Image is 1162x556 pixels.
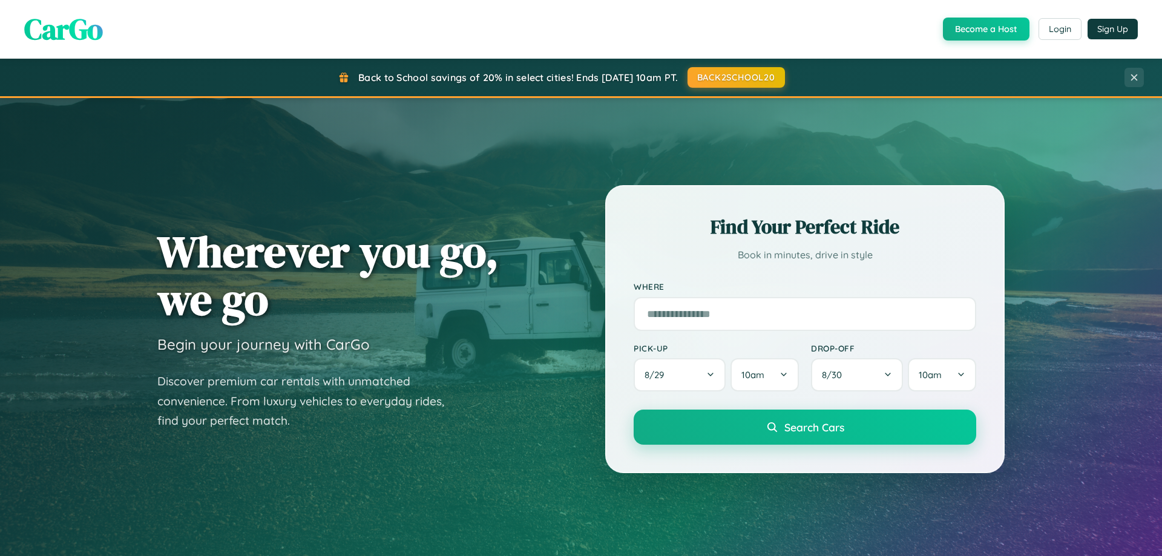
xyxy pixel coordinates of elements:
label: Drop-off [811,343,976,353]
span: 8 / 30 [822,369,848,381]
span: 10am [741,369,764,381]
p: Book in minutes, drive in style [634,246,976,264]
button: Login [1039,18,1082,40]
p: Discover premium car rentals with unmatched convenience. From luxury vehicles to everyday rides, ... [157,371,460,431]
span: 8 / 29 [645,369,670,381]
h1: Wherever you go, we go [157,227,499,323]
button: Search Cars [634,410,976,445]
button: 8/29 [634,358,726,391]
button: BACK2SCHOOL20 [688,67,785,88]
button: 10am [908,358,976,391]
span: 10am [919,369,942,381]
label: Pick-up [634,343,799,353]
span: CarGo [24,9,103,49]
span: Search Cars [784,420,844,434]
button: Become a Host [943,18,1029,41]
button: 8/30 [811,358,903,391]
h2: Find Your Perfect Ride [634,214,976,240]
button: 10am [730,358,799,391]
span: Back to School savings of 20% in select cities! Ends [DATE] 10am PT. [358,71,678,83]
label: Where [634,282,976,292]
button: Sign Up [1088,19,1138,39]
h3: Begin your journey with CarGo [157,335,370,353]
